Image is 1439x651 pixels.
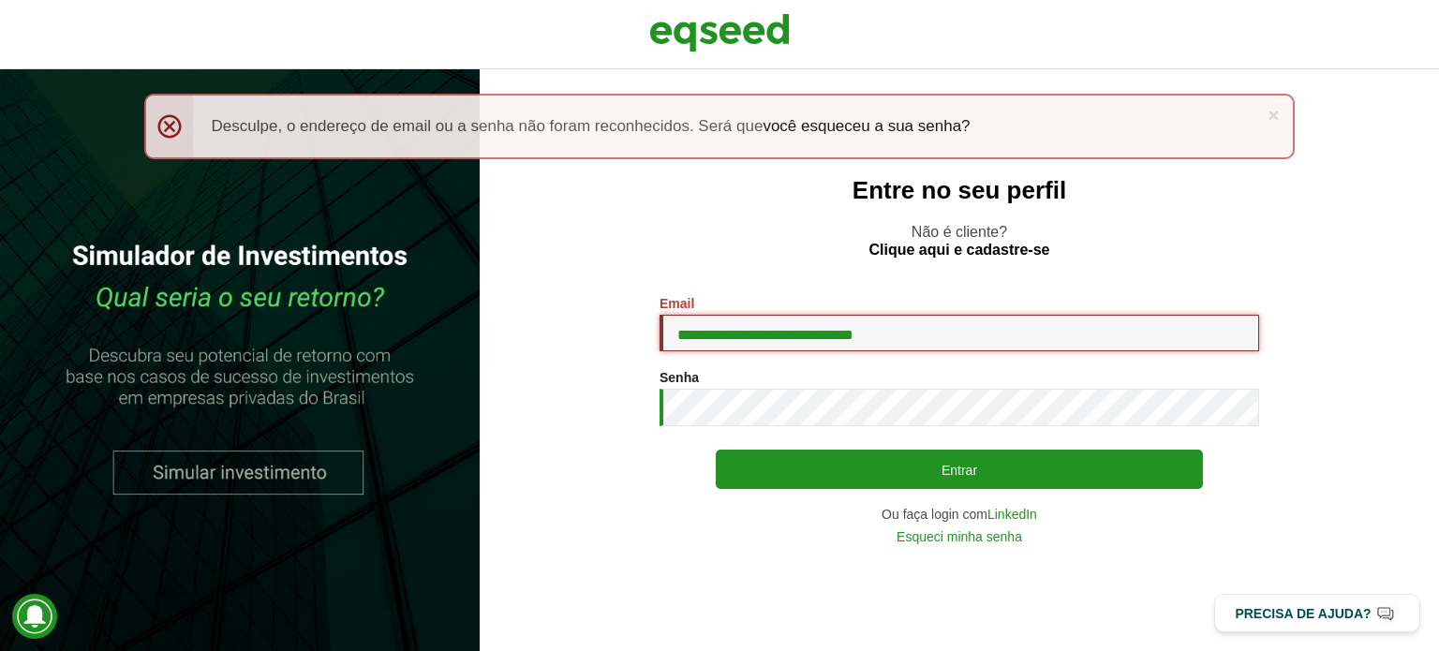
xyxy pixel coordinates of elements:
[660,508,1259,521] div: Ou faça login com
[897,530,1022,543] a: Esqueci minha senha
[716,450,1203,489] button: Entrar
[517,177,1402,204] h2: Entre no seu perfil
[517,223,1402,259] p: Não é cliente?
[649,9,790,56] img: EqSeed Logo
[869,243,1050,258] a: Clique aqui e cadastre-se
[144,94,1296,159] div: Desculpe, o endereço de email ou a senha não foram reconhecidos. Será que
[1268,105,1279,125] a: ×
[987,508,1037,521] a: LinkedIn
[660,297,694,310] label: Email
[660,371,699,384] label: Senha
[763,118,970,134] a: você esqueceu a sua senha?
